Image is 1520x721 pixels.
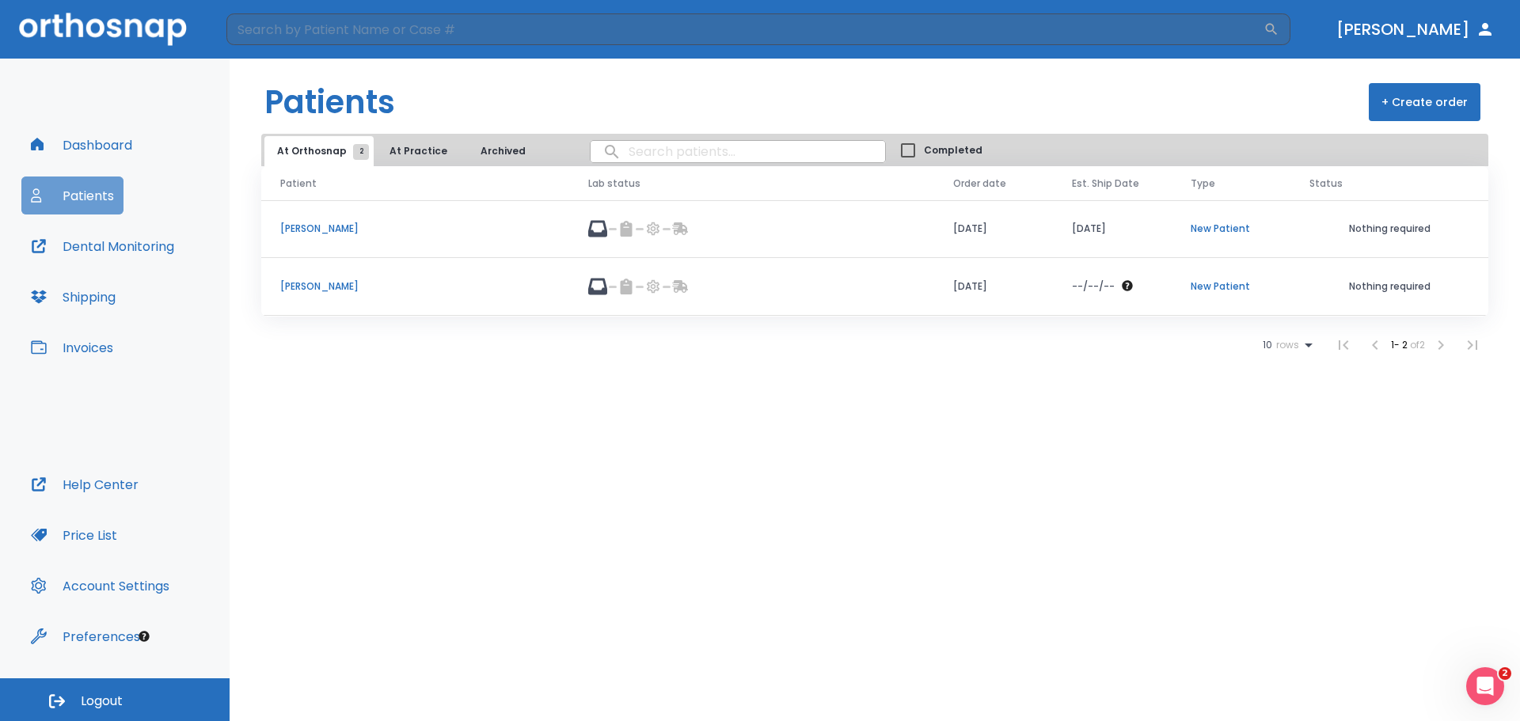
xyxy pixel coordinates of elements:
iframe: Intercom live chat [1466,667,1504,705]
p: --/--/-- [1072,279,1115,294]
span: At Orthosnap [277,144,361,158]
input: search [591,136,885,167]
span: of 2 [1410,338,1425,351]
span: Completed [924,143,982,157]
span: Lab status [588,176,640,191]
button: Archived [463,136,542,166]
p: New Patient [1191,222,1271,236]
img: Orthosnap [19,13,187,45]
button: Invoices [21,328,123,366]
h1: Patients [264,78,395,126]
span: Logout [81,693,123,710]
div: Tooltip anchor [137,629,151,643]
td: [DATE] [934,200,1053,258]
span: rows [1272,340,1299,351]
span: 1 - 2 [1391,338,1410,351]
td: [DATE] [1053,200,1172,258]
button: Account Settings [21,567,179,605]
span: 2 [353,144,369,160]
span: Status [1309,176,1343,191]
p: [PERSON_NAME] [280,279,550,294]
button: Preferences [21,617,150,655]
p: Nothing required [1309,222,1469,236]
button: At Practice [377,136,460,166]
div: tabs [264,136,545,166]
span: 2 [1499,667,1511,680]
button: [PERSON_NAME] [1330,15,1501,44]
button: Patients [21,176,123,214]
span: Patient [280,176,317,191]
td: [DATE] [934,258,1053,316]
input: Search by Patient Name or Case # [226,13,1263,45]
span: Type [1191,176,1215,191]
span: 10 [1263,340,1272,351]
button: + Create order [1369,83,1480,121]
button: Dental Monitoring [21,227,184,265]
p: Nothing required [1309,279,1469,294]
button: Shipping [21,278,125,316]
button: Help Center [21,465,148,503]
button: Price List [21,516,127,554]
p: [PERSON_NAME] [280,222,550,236]
div: The date will be available after approving treatment plan [1072,279,1153,294]
span: Est. Ship Date [1072,176,1139,191]
button: Dashboard [21,126,142,164]
span: Order date [953,176,1006,191]
p: New Patient [1191,279,1271,294]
